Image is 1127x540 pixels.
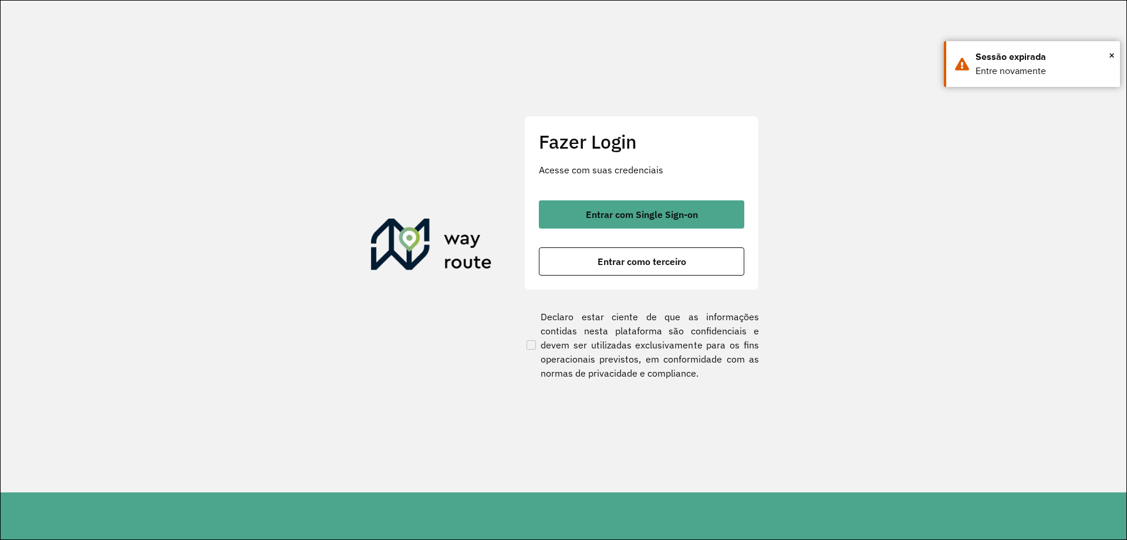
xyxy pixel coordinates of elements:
span: Entrar como terceiro [598,257,686,266]
span: × [1109,46,1115,64]
div: Entre novamente [976,64,1111,78]
img: Roteirizador AmbevTech [371,219,492,275]
h2: Fazer Login [539,130,744,153]
div: Sessão expirada [976,50,1111,64]
span: Entrar com Single Sign-on [586,210,698,219]
label: Declaro estar ciente de que as informações contidas nesta plataforma são confidenciais e devem se... [524,310,759,380]
button: button [539,247,744,276]
button: button [539,200,744,229]
p: Acesse com suas credenciais [539,163,744,177]
button: Close [1109,46,1115,64]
